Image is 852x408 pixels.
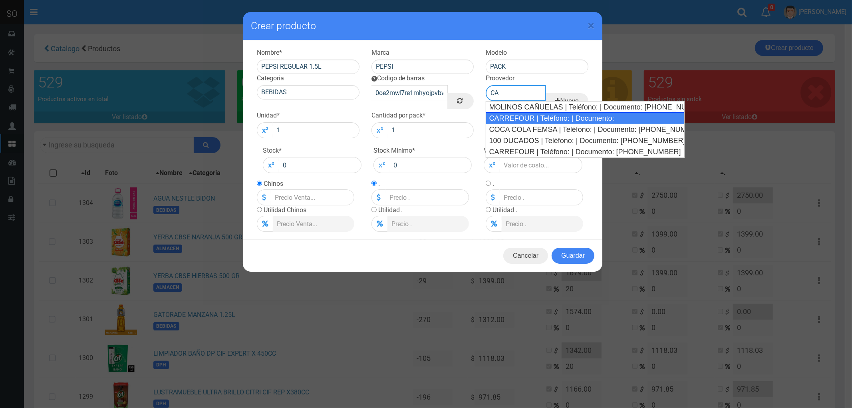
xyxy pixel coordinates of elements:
[486,135,684,146] div: 100 DUCADOS | Teléfono: | Documento: [PHONE_NUMBER]
[373,146,415,155] label: Stock Minimo
[385,189,469,205] input: Precio .
[387,216,469,232] input: Precio .
[271,189,354,205] input: Precio Venta...
[500,157,582,173] input: Valor de costo...
[486,48,507,58] label: Modelo
[389,157,472,173] input: Stock minimo...
[279,157,361,173] input: Stock
[257,60,359,74] input: Escribe el nombre del producto...
[493,206,517,214] label: Utilidad .
[588,19,594,32] button: Close
[486,74,514,83] label: Proovedor
[264,206,306,214] label: Utilidad Chinos
[251,20,594,32] h4: Crear producto
[486,60,588,74] input: El modelo...
[486,124,684,135] div: COCA COLA FEMSA | Teléfono: | Documento: [PHONE_NUMBER]
[378,206,403,214] label: Utilidad .
[257,74,284,83] label: Categoria
[486,102,684,113] div: MOLINOS CAÑUELAS | Teléfono: | Documento: [PHONE_NUMBER]
[371,74,425,83] label: Codigo de barras
[493,180,494,187] label: .
[503,248,548,264] button: Cancelar
[546,93,588,109] a: Nuevo
[273,122,359,138] input: 1
[371,60,474,74] input: La marca...
[588,18,594,33] span: ×
[552,248,594,264] button: Guardar
[273,216,354,232] input: Precio Venta...
[502,216,583,232] input: Precio .
[371,48,389,58] label: Marca
[484,146,519,155] label: Valor Costo
[257,111,280,120] label: Unidad
[264,180,283,187] label: Chinos
[263,146,282,155] label: Stock
[500,189,583,205] input: Precio .
[257,85,359,100] input: La Categoria...
[486,112,684,124] div: CARREFOUR | Teléfono: | Documento:
[486,146,684,157] div: CARREFOUR | Teléfono: | Documento: [PHONE_NUMBER]
[378,180,380,187] label: .
[387,122,474,138] input: 1
[257,48,282,58] label: Nombre
[371,111,426,120] label: Cantidad por pack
